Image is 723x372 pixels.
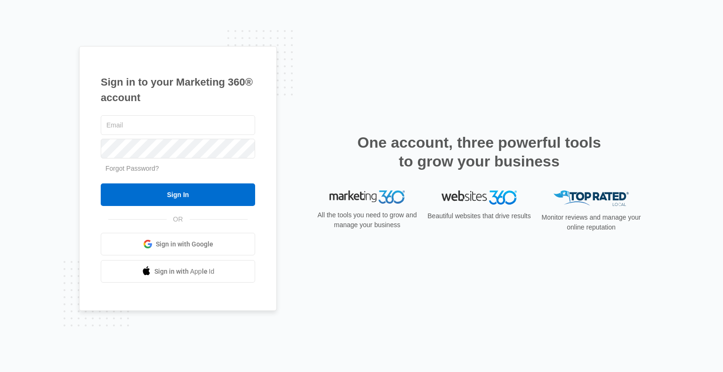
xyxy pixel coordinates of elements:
[101,233,255,255] a: Sign in with Google
[105,165,159,172] a: Forgot Password?
[314,210,420,230] p: All the tools you need to grow and manage your business
[538,213,644,232] p: Monitor reviews and manage your online reputation
[354,133,604,171] h2: One account, three powerful tools to grow your business
[442,190,517,204] img: Websites 360
[101,183,255,206] input: Sign In
[154,267,215,277] span: Sign in with Apple Id
[101,260,255,283] a: Sign in with Apple Id
[554,190,629,206] img: Top Rated Local
[329,190,405,204] img: Marketing 360
[167,214,190,224] span: OR
[101,115,255,135] input: Email
[426,211,532,221] p: Beautiful websites that drive results
[156,239,213,249] span: Sign in with Google
[101,74,255,105] h1: Sign in to your Marketing 360® account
